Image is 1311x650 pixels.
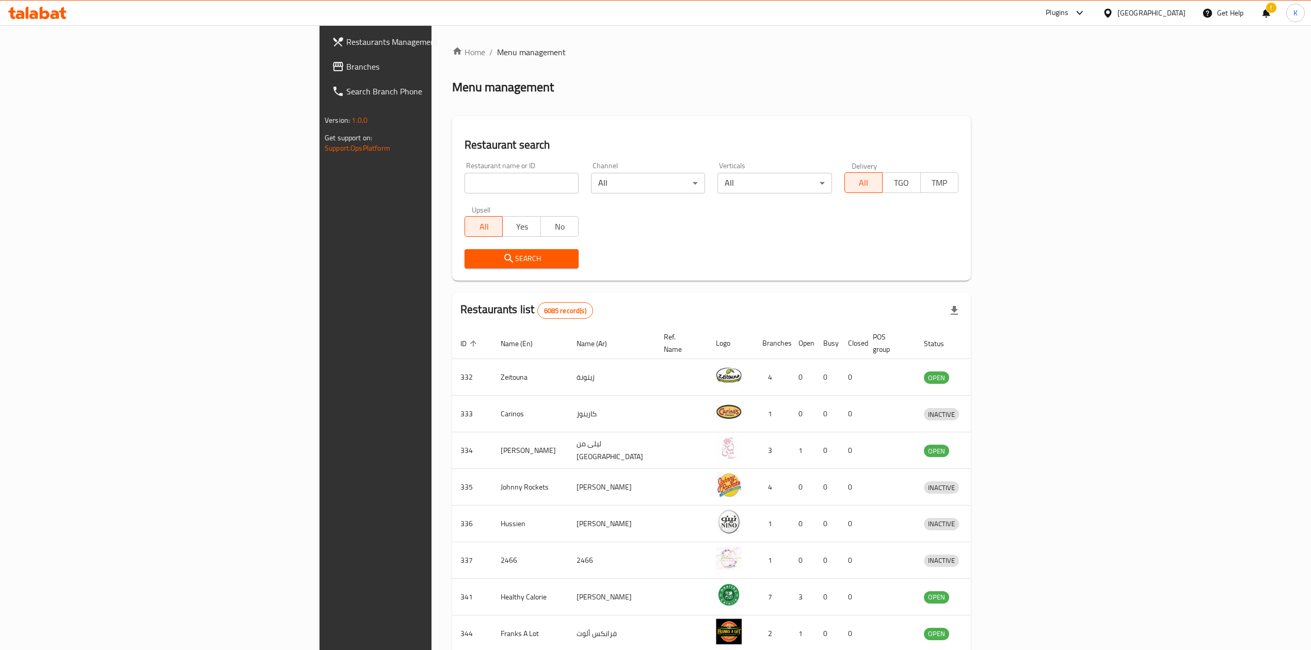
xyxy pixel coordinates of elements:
td: ليلى من [GEOGRAPHIC_DATA] [568,432,655,469]
div: INACTIVE [924,555,959,567]
td: 0 [815,359,840,396]
span: OPEN [924,445,949,457]
td: 2466 [568,542,655,579]
td: 1 [754,506,790,542]
td: 0 [840,469,865,506]
div: Plugins [1046,7,1068,19]
button: Search [465,249,579,268]
div: Total records count [537,302,593,319]
span: OPEN [924,628,949,640]
td: 0 [790,396,815,432]
span: Ref. Name [664,331,695,355]
button: No [540,216,579,237]
td: 0 [815,542,840,579]
span: All [849,175,878,190]
td: 3 [754,432,790,469]
td: 0 [840,432,865,469]
th: Closed [840,328,865,359]
img: Johnny Rockets [716,472,742,498]
div: Export file [942,298,967,323]
span: POS group [873,331,903,355]
button: TMP [920,172,958,193]
th: Busy [815,328,840,359]
span: OPEN [924,591,949,603]
img: Carinos [716,399,742,425]
span: Version: [325,113,350,127]
a: Support.OpsPlatform [325,141,390,155]
span: No [545,219,574,234]
td: 0 [815,396,840,432]
td: 0 [790,359,815,396]
td: 0 [815,506,840,542]
td: 0 [815,579,840,615]
th: Open [790,328,815,359]
span: K [1293,7,1298,19]
img: Zeitouna [716,362,742,388]
td: [PERSON_NAME] [568,469,655,506]
td: كارينوز [568,396,655,432]
td: 0 [840,542,865,579]
td: [PERSON_NAME] [568,579,655,615]
td: 0 [790,542,815,579]
label: Upsell [472,206,491,213]
td: 1 [754,542,790,579]
div: All [591,173,705,193]
div: OPEN [924,371,949,384]
span: All [469,219,499,234]
span: Name (Ar) [577,337,620,350]
a: Search Branch Phone [324,79,538,104]
span: Search Branch Phone [346,85,530,98]
span: OPEN [924,372,949,384]
td: 0 [840,579,865,615]
td: 7 [754,579,790,615]
span: Branches [346,60,530,73]
span: INACTIVE [924,409,959,420]
td: 1 [754,396,790,432]
h2: Restaurant search [465,137,958,153]
span: Search [473,252,570,265]
span: TGO [887,175,916,190]
span: ID [460,337,480,350]
img: Leila Min Lebnan [716,435,742,461]
td: 0 [840,396,865,432]
span: Restaurants Management [346,36,530,48]
th: Branches [754,328,790,359]
img: 2466 [716,545,742,571]
td: 0 [790,506,815,542]
div: INACTIVE [924,408,959,420]
span: INACTIVE [924,518,959,530]
span: TMP [925,175,954,190]
td: 4 [754,359,790,396]
td: 0 [790,469,815,506]
span: 6085 record(s) [538,306,593,316]
a: Restaurants Management [324,29,538,54]
span: INACTIVE [924,482,959,494]
button: All [844,172,883,193]
input: Search for restaurant name or ID.. [465,173,579,193]
button: Yes [502,216,540,237]
div: All [717,173,832,193]
td: [PERSON_NAME] [568,506,655,542]
td: 0 [840,506,865,542]
div: [GEOGRAPHIC_DATA] [1117,7,1186,19]
th: Logo [708,328,754,359]
div: OPEN [924,591,949,604]
span: Status [924,337,957,350]
td: 3 [790,579,815,615]
h2: Restaurants list [460,302,593,319]
td: 4 [754,469,790,506]
label: Delivery [852,162,877,169]
button: All [465,216,503,237]
span: Get support on: [325,131,372,144]
td: 1 [790,432,815,469]
nav: breadcrumb [452,46,971,58]
img: Hussien [716,509,742,534]
span: 1.0.0 [351,113,367,127]
img: Healthy Calorie [716,582,742,608]
a: Branches [324,54,538,79]
td: 0 [815,469,840,506]
div: INACTIVE [924,481,959,494]
td: 0 [840,359,865,396]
